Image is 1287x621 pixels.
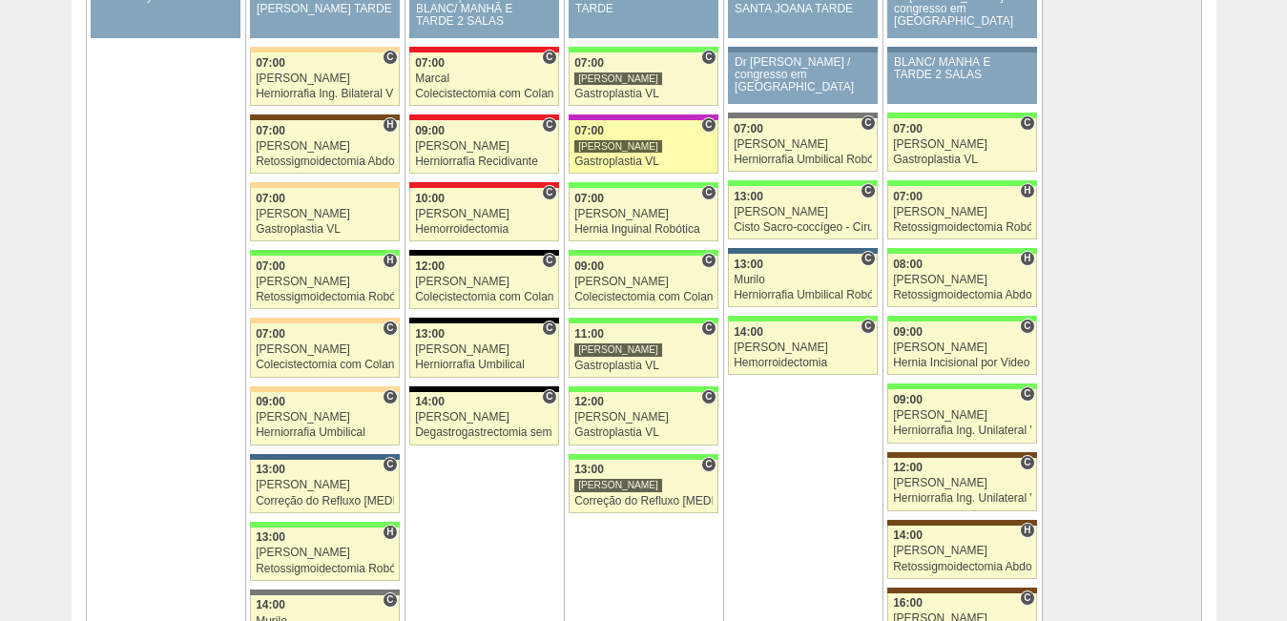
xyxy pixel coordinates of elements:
[250,590,399,595] div: Key: Santa Catarina
[734,122,763,135] span: 07:00
[887,452,1036,458] div: Key: Santa Joana
[409,188,558,241] a: C 10:00 [PERSON_NAME] Hemorroidectomia
[728,118,877,172] a: C 07:00 [PERSON_NAME] Herniorrafia Umbilical Robótica
[250,250,399,256] div: Key: Brasil
[383,457,397,472] span: Consultório
[574,276,713,288] div: [PERSON_NAME]
[1020,386,1034,402] span: Consultório
[256,395,285,408] span: 09:00
[574,342,662,357] div: [PERSON_NAME]
[861,319,875,334] span: Consultório
[569,318,717,323] div: Key: Brasil
[1020,183,1034,198] span: Hospital
[569,182,717,188] div: Key: Brasil
[574,478,662,492] div: [PERSON_NAME]
[728,186,877,239] a: C 13:00 [PERSON_NAME] Cisto Sacro-coccígeo - Cirurgia
[383,525,397,540] span: Hospital
[383,592,397,608] span: Consultório
[256,140,394,153] div: [PERSON_NAME]
[542,50,556,65] span: Consultório
[569,188,717,241] a: C 07:00 [PERSON_NAME] Hernia Inguinal Robótica
[887,321,1036,375] a: C 09:00 [PERSON_NAME] Hernia Incisional por Video
[728,52,877,104] a: Dr [PERSON_NAME] / congresso em [GEOGRAPHIC_DATA]
[893,274,1031,286] div: [PERSON_NAME]
[734,221,872,234] div: Cisto Sacro-coccígeo - Cirurgia
[569,250,717,256] div: Key: Brasil
[1020,590,1034,606] span: Consultório
[383,50,397,65] span: Consultório
[893,409,1031,422] div: [PERSON_NAME]
[893,461,923,474] span: 12:00
[734,138,872,151] div: [PERSON_NAME]
[893,221,1031,234] div: Retossigmoidectomia Robótica
[409,120,558,174] a: C 09:00 [PERSON_NAME] Herniorrafia Recidivante
[250,318,399,323] div: Key: Bartira
[734,325,763,339] span: 14:00
[256,155,394,168] div: Retossigmoidectomia Abdominal VL
[701,117,716,133] span: Consultório
[728,254,877,307] a: C 13:00 Murilo Herniorrafia Umbilical Robótica
[1020,115,1034,131] span: Consultório
[887,520,1036,526] div: Key: Santa Joana
[250,52,399,106] a: C 07:00 [PERSON_NAME] Herniorrafia Ing. Bilateral VL
[734,206,872,218] div: [PERSON_NAME]
[574,56,604,70] span: 07:00
[887,180,1036,186] div: Key: Brasil
[415,327,445,341] span: 13:00
[734,154,872,166] div: Herniorrafia Umbilical Robótica
[887,254,1036,307] a: H 08:00 [PERSON_NAME] Retossigmoidectomia Abdominal VL
[256,547,394,559] div: [PERSON_NAME]
[415,140,553,153] div: [PERSON_NAME]
[893,258,923,271] span: 08:00
[542,389,556,404] span: Consultório
[728,248,877,254] div: Key: São Luiz - Jabaquara
[734,190,763,203] span: 13:00
[415,56,445,70] span: 07:00
[893,492,1031,505] div: Herniorrafia Ing. Unilateral VL
[569,323,717,377] a: C 11:00 [PERSON_NAME] Gastroplastia VL
[574,463,604,476] span: 13:00
[893,206,1031,218] div: [PERSON_NAME]
[893,122,923,135] span: 07:00
[256,463,285,476] span: 13:00
[887,248,1036,254] div: Key: Brasil
[256,223,394,236] div: Gastroplastia VL
[542,185,556,200] span: Consultório
[728,316,877,321] div: Key: Brasil
[701,185,716,200] span: Consultório
[250,114,399,120] div: Key: Santa Joana
[887,52,1036,104] a: BLANC/ MANHÃ E TARDE 2 SALAS
[893,545,1031,557] div: [PERSON_NAME]
[256,124,285,137] span: 07:00
[861,115,875,131] span: Consultório
[250,120,399,174] a: H 07:00 [PERSON_NAME] Retossigmoidectomia Abdominal VL
[893,325,923,339] span: 09:00
[893,342,1031,354] div: [PERSON_NAME]
[893,190,923,203] span: 07:00
[887,316,1036,321] div: Key: Brasil
[887,186,1036,239] a: H 07:00 [PERSON_NAME] Retossigmoidectomia Robótica
[256,192,285,205] span: 07:00
[569,386,717,392] div: Key: Brasil
[542,253,556,268] span: Consultório
[893,477,1031,489] div: [PERSON_NAME]
[1020,319,1034,334] span: Consultório
[893,138,1031,151] div: [PERSON_NAME]
[256,343,394,356] div: [PERSON_NAME]
[574,124,604,137] span: 07:00
[409,47,558,52] div: Key: Assunção
[1020,455,1034,470] span: Consultório
[256,411,394,424] div: [PERSON_NAME]
[728,113,877,118] div: Key: BP Paulista
[409,256,558,309] a: C 12:00 [PERSON_NAME] Colecistectomia com Colangiografia VL
[256,598,285,611] span: 14:00
[735,56,871,94] div: Dr [PERSON_NAME] / congresso em [GEOGRAPHIC_DATA]
[415,359,553,371] div: Herniorrafia Umbilical
[256,563,394,575] div: Retossigmoidectomia Robótica
[887,47,1036,52] div: Key: Aviso
[409,182,558,188] div: Key: Assunção
[734,342,872,354] div: [PERSON_NAME]
[256,479,394,491] div: [PERSON_NAME]
[894,56,1030,81] div: BLANC/ MANHÃ E TARDE 2 SALAS
[409,323,558,377] a: C 13:00 [PERSON_NAME] Herniorrafia Umbilical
